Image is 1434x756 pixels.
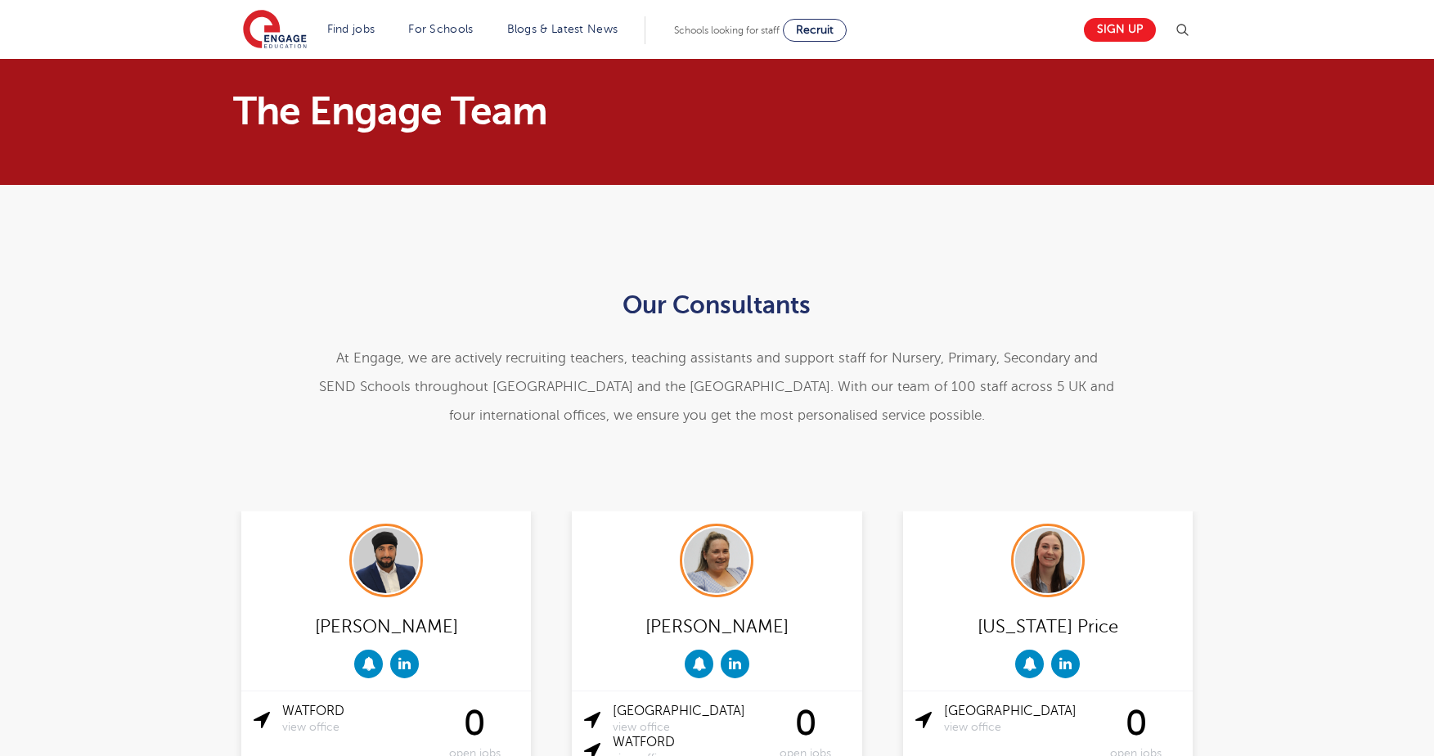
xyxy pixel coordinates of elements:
[507,23,618,35] a: Blogs & Latest News
[915,610,1180,641] div: [US_STATE] Price
[944,721,1092,735] span: view office
[319,350,1114,423] span: e are actively recruiting teachers, teaching assistants and support staff for Nursery, Primary, S...
[408,23,473,35] a: For Schools
[243,10,307,51] img: Engage Education
[233,92,870,131] h1: The Engage Team
[783,19,847,42] a: Recruit
[674,25,780,36] span: Schools looking for staff
[613,704,761,735] a: [GEOGRAPHIC_DATA]view office
[282,704,430,735] a: Watfordview office
[613,721,761,735] span: view office
[1084,18,1156,42] a: Sign up
[316,344,1118,430] p: At Engage, w
[282,721,430,735] span: view office
[944,704,1092,735] a: [GEOGRAPHIC_DATA]view office
[327,23,375,35] a: Find jobs
[254,610,519,641] div: [PERSON_NAME]
[316,291,1118,319] h2: Our Consultants
[584,610,849,641] div: [PERSON_NAME]
[796,24,834,36] span: Recruit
